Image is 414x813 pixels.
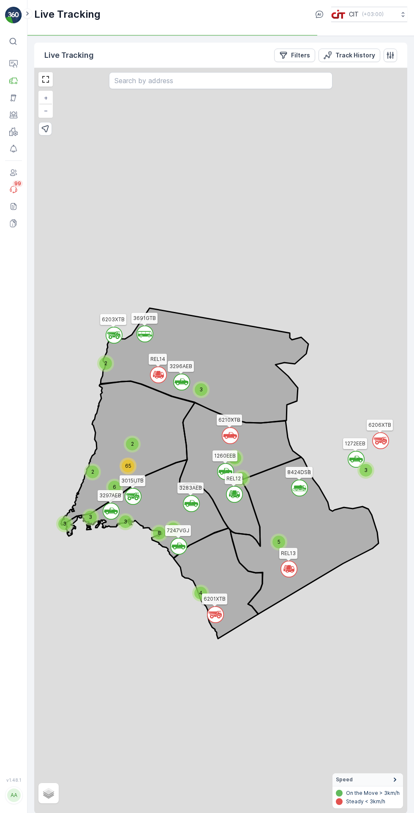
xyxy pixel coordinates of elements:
div: 2 [165,520,182,537]
div: 2 [124,436,141,453]
p: On the Move > 3km/h [346,790,400,797]
span: 5 [278,539,281,545]
span: 3 [240,475,243,481]
div: ` [348,451,359,463]
svg: ` [291,480,308,496]
div: 3 [233,470,250,487]
div: ` [173,374,184,386]
div: 2 [97,355,114,372]
svg: ` [207,606,224,623]
div: 8 [151,525,168,542]
summary: Speed [332,773,403,786]
div: 2 [84,463,101,480]
div: ` [291,480,302,492]
svg: ` [106,327,123,344]
span: 4 [199,590,202,596]
span: 3 [89,514,92,520]
svg: ` [222,427,239,444]
span: − [44,107,48,114]
input: Search by address [109,72,333,89]
p: Track History [335,51,375,60]
span: 6 [113,484,116,490]
span: 2 [131,441,134,447]
span: + [44,94,48,101]
a: 99 [5,181,22,198]
img: logo [5,7,22,24]
div: ` [125,488,136,501]
div: ` [170,538,181,550]
p: Filters [291,51,310,60]
span: 3 [199,386,203,393]
div: 6 [106,479,123,496]
div: 65 [120,458,136,474]
svg: ` [372,432,389,449]
span: 3 [63,520,66,527]
svg: ` [217,463,234,480]
div: 3 [82,509,99,526]
button: CIT(+03:00) [331,7,407,22]
p: Live Tracking [44,49,94,61]
svg: ` [103,503,120,520]
span: v 1.48.1 [5,778,22,783]
a: Zoom In [39,92,52,104]
svg: ` [125,488,142,505]
button: AA [5,784,22,806]
p: 99 [14,180,22,187]
span: 2 [104,360,107,366]
div: 3 [193,381,210,398]
div: ` [103,503,114,515]
span: 2 [172,526,175,532]
a: Layers [39,784,58,802]
div: ` [372,432,383,445]
p: CIT [349,10,359,19]
div: ` [183,495,194,508]
img: cit-logo_pOk6rL0.png [331,10,346,19]
p: ( +03:00 ) [362,11,384,18]
span: 65 [125,463,131,469]
div: ` [106,327,117,339]
div: 3 [357,462,374,479]
div: ` [217,463,228,476]
div: ` [222,427,233,440]
p: Steady < 3km/h [346,798,385,805]
div: ` [207,606,218,619]
button: Filters [274,49,315,62]
svg: ` [173,374,190,390]
svg: ` [170,538,187,555]
a: View Fullscreen [39,73,52,86]
span: 2 [91,469,94,475]
svg: ` [183,495,200,512]
div: AA [7,789,21,802]
span: Speed [336,776,353,783]
div: 3 [56,515,73,532]
span: 3 [364,467,368,473]
p: Live Tracking [34,8,101,21]
button: Track History [319,49,380,62]
div: 4 [192,585,209,602]
div: 5 [270,534,287,550]
div: 3 [117,513,134,530]
a: Zoom Out [39,104,52,117]
div: 3 [226,450,243,466]
span: 3 [124,518,127,525]
span: 8 [158,530,161,536]
svg: ` [348,451,365,468]
span: 3 [233,455,237,461]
